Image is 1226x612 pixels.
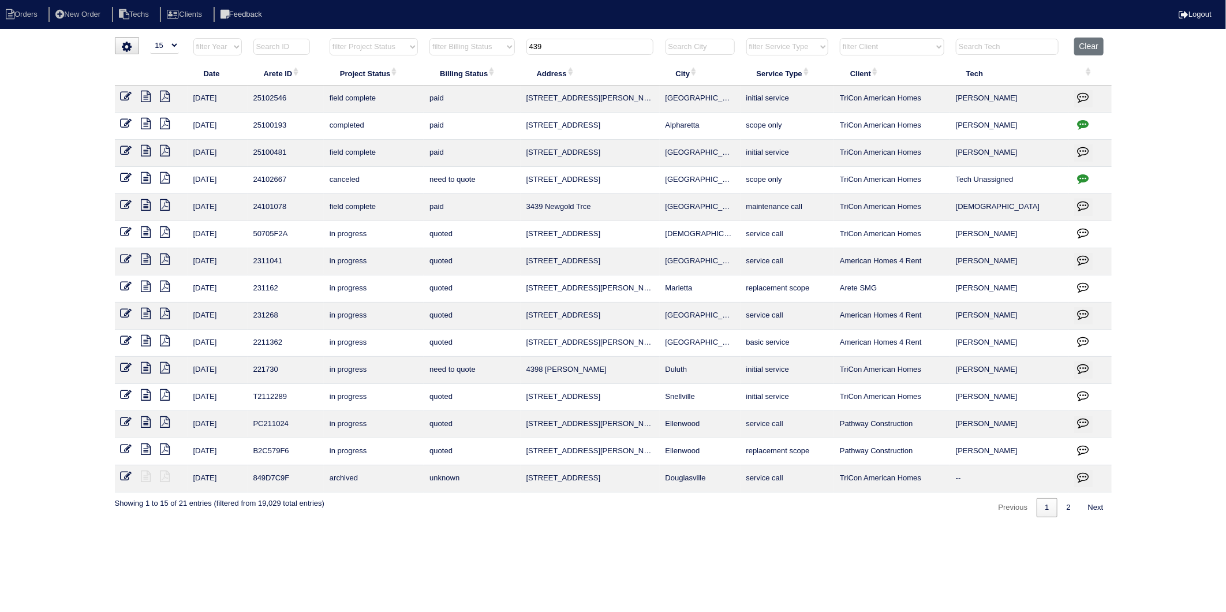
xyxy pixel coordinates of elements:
[834,194,950,221] td: TriCon American Homes
[741,221,834,248] td: service call
[324,465,424,492] td: archived
[660,411,741,438] td: Ellenwood
[188,438,248,465] td: [DATE]
[990,498,1036,517] a: Previous
[660,330,741,357] td: [GEOGRAPHIC_DATA]
[741,113,834,140] td: scope only
[660,357,741,384] td: Duluth
[188,140,248,167] td: [DATE]
[950,465,1068,492] td: --
[521,167,660,194] td: [STREET_ADDRESS]
[950,357,1068,384] td: [PERSON_NAME]
[188,113,248,140] td: [DATE]
[248,465,324,492] td: 849D7C9F
[248,384,324,411] td: T2112289
[160,10,211,18] a: Clients
[950,140,1068,167] td: [PERSON_NAME]
[834,438,950,465] td: Pathway Construction
[248,140,324,167] td: 25100481
[248,275,324,303] td: 231162
[214,7,271,23] li: Feedback
[424,167,520,194] td: need to quote
[950,384,1068,411] td: [PERSON_NAME]
[248,357,324,384] td: 221730
[950,61,1068,85] th: Tech
[741,438,834,465] td: replacement scope
[112,10,158,18] a: Techs
[834,330,950,357] td: American Homes 4 Rent
[741,465,834,492] td: service call
[834,465,950,492] td: TriCon American Homes
[950,438,1068,465] td: [PERSON_NAME]
[48,7,110,23] li: New Order
[424,248,520,275] td: quoted
[248,167,324,194] td: 24102667
[424,411,520,438] td: quoted
[324,275,424,303] td: in progress
[521,357,660,384] td: 4398 [PERSON_NAME]
[188,61,248,85] th: Date
[248,113,324,140] td: 25100193
[1059,498,1079,517] a: 2
[950,85,1068,113] td: [PERSON_NAME]
[324,167,424,194] td: canceled
[950,411,1068,438] td: [PERSON_NAME]
[248,411,324,438] td: PC211024
[324,411,424,438] td: in progress
[741,140,834,167] td: initial service
[253,39,310,55] input: Search ID
[424,113,520,140] td: paid
[188,194,248,221] td: [DATE]
[521,438,660,465] td: [STREET_ADDRESS][PERSON_NAME]
[660,303,741,330] td: [GEOGRAPHIC_DATA]
[424,384,520,411] td: quoted
[521,248,660,275] td: [STREET_ADDRESS]
[248,438,324,465] td: B2C579F6
[248,61,324,85] th: Arete ID: activate to sort column ascending
[834,85,950,113] td: TriCon American Homes
[160,7,211,23] li: Clients
[424,438,520,465] td: quoted
[834,303,950,330] td: American Homes 4 Rent
[834,411,950,438] td: Pathway Construction
[248,330,324,357] td: 2211362
[424,221,520,248] td: quoted
[834,61,950,85] th: Client: activate to sort column ascending
[660,113,741,140] td: Alpharetta
[741,275,834,303] td: replacement scope
[834,384,950,411] td: TriCon American Homes
[424,275,520,303] td: quoted
[188,330,248,357] td: [DATE]
[188,411,248,438] td: [DATE]
[188,384,248,411] td: [DATE]
[424,357,520,384] td: need to quote
[660,438,741,465] td: Ellenwood
[324,303,424,330] td: in progress
[950,221,1068,248] td: [PERSON_NAME]
[521,113,660,140] td: [STREET_ADDRESS]
[1179,10,1212,18] a: Logout
[666,39,735,55] input: Search City
[526,39,653,55] input: Search Address
[521,140,660,167] td: [STREET_ADDRESS]
[950,275,1068,303] td: [PERSON_NAME]
[188,167,248,194] td: [DATE]
[741,167,834,194] td: scope only
[660,194,741,221] td: [GEOGRAPHIC_DATA]
[424,61,520,85] th: Billing Status: activate to sort column ascending
[741,194,834,221] td: maintenance call
[324,221,424,248] td: in progress
[660,275,741,303] td: Marietta
[741,85,834,113] td: initial service
[1037,498,1057,517] a: 1
[324,113,424,140] td: completed
[1080,498,1112,517] a: Next
[424,303,520,330] td: quoted
[188,303,248,330] td: [DATE]
[324,357,424,384] td: in progress
[950,167,1068,194] td: Tech Unassigned
[950,248,1068,275] td: [PERSON_NAME]
[248,85,324,113] td: 25102546
[660,384,741,411] td: Snellville
[834,248,950,275] td: American Homes 4 Rent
